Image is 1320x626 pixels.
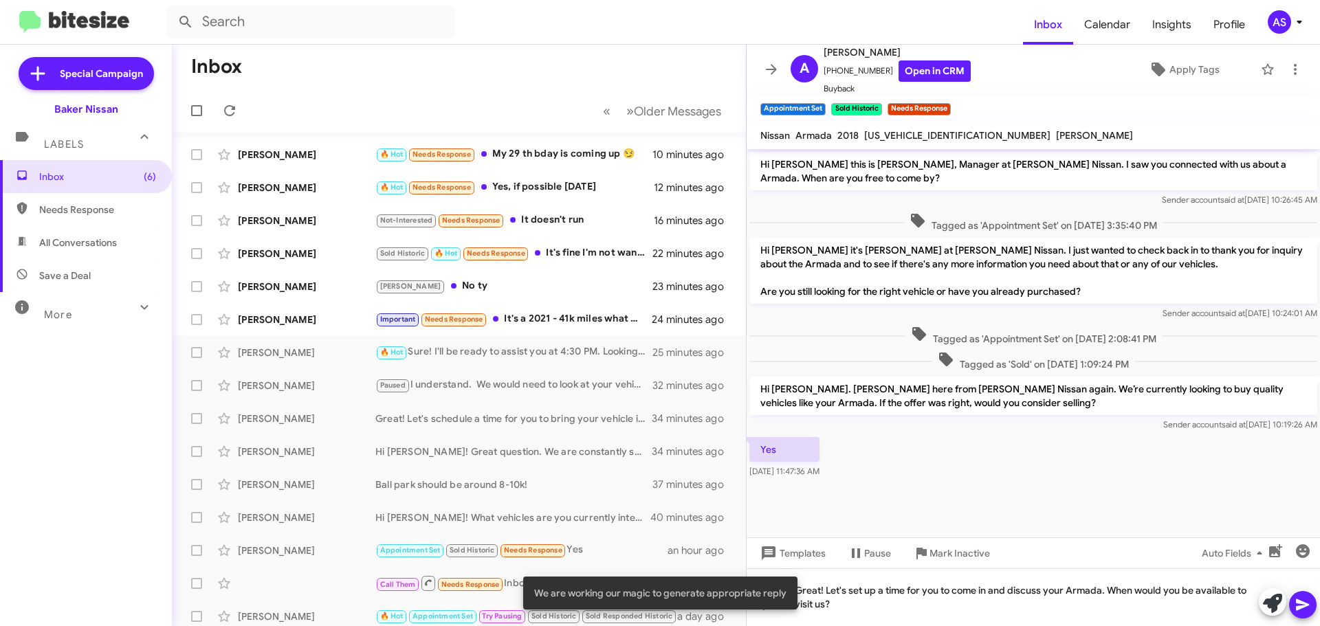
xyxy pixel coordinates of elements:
[380,546,441,555] span: Appointment Set
[375,344,652,360] div: Sure! I'll be ready to assist you at 4:30 PM. Looking forward to the call!
[450,546,495,555] span: Sold Historic
[238,280,375,293] div: [PERSON_NAME]
[654,181,735,194] div: 12 minutes ago
[904,212,1163,232] span: Tagged as 'Appointment Set' on [DATE] 3:35:40 PM
[238,346,375,359] div: [PERSON_NAME]
[375,478,652,491] div: Ball park should be around 8-10k!
[39,269,91,282] span: Save a Deal
[654,214,735,227] div: 16 minutes ago
[412,150,471,159] span: Needs Response
[800,58,809,80] span: A
[902,541,1001,566] button: Mark Inactive
[412,183,471,192] span: Needs Response
[375,574,668,592] div: Inbound Call
[824,60,971,82] span: [PHONE_NUMBER]
[824,82,971,96] span: Buyback
[760,103,826,115] small: Appointment Set
[652,247,735,260] div: 22 minutes ago
[238,214,375,227] div: [PERSON_NAME]
[747,568,1320,626] div: Great! Let's set up a time for you to come in and discuss your Armada. When would you be availabl...
[595,97,729,125] nav: Page navigation example
[864,129,1050,142] span: [US_VEHICLE_IDENTIFICATION_NUMBER]
[412,612,473,621] span: Appointment Set
[380,381,406,390] span: Paused
[375,377,652,393] div: I understand. We would need to look at your vehicle and determine the value, and look at options ...
[238,412,375,425] div: [PERSON_NAME]
[1191,541,1279,566] button: Auto Fields
[652,379,735,392] div: 32 minutes ago
[434,249,458,258] span: 🔥 Hot
[1056,129,1133,142] span: [PERSON_NAME]
[1268,10,1291,34] div: AS
[375,511,652,524] div: Hi [PERSON_NAME]! What vehicles are you currently interested in, besides the 2021 Traverse? We mi...
[1222,419,1246,429] span: said at
[837,541,902,566] button: Pause
[634,104,721,119] span: Older Messages
[375,608,677,624] div: That's completely fine! We can explore options together when you visit. What time is good to sche...
[626,102,634,120] span: »
[144,170,156,183] span: (6)
[1169,57,1220,82] span: Apply Tags
[238,313,375,326] div: [PERSON_NAME]
[1221,308,1245,318] span: said at
[441,580,500,589] span: Needs Response
[44,309,72,321] span: More
[60,67,143,80] span: Special Campaign
[1163,419,1317,429] span: Sender account [DATE] 10:19:26 AM
[603,102,610,120] span: «
[618,97,729,125] button: Next
[380,216,433,225] span: Not-Interested
[905,326,1162,346] span: Tagged as 'Appointment Set' on [DATE] 2:08:41 PM
[864,541,891,566] span: Pause
[1113,57,1254,82] button: Apply Tags
[375,179,654,195] div: Yes, if possible [DATE]
[795,129,832,142] span: Armada
[652,346,735,359] div: 25 minutes ago
[238,445,375,458] div: [PERSON_NAME]
[747,541,837,566] button: Templates
[749,466,819,476] span: [DATE] 11:47:36 AM
[1073,5,1141,45] span: Calendar
[375,542,668,558] div: Yes
[238,148,375,161] div: [PERSON_NAME]
[1141,5,1202,45] a: Insights
[375,412,652,425] div: Great! Let's schedule a time for you to bring your vehicle in for an appraisal. How does [DATE] a...
[504,546,562,555] span: Needs Response
[1220,194,1244,205] span: said at
[39,170,156,183] span: Inbox
[652,148,735,161] div: 10 minutes ago
[238,181,375,194] div: [PERSON_NAME]
[831,103,881,115] small: Sold Historic
[44,138,84,150] span: Labels
[375,278,652,294] div: No ty
[19,57,154,90] a: Special Campaign
[749,437,819,462] p: Yes
[380,150,404,159] span: 🔥 Hot
[380,183,404,192] span: 🔥 Hot
[1162,194,1317,205] span: Sender account [DATE] 10:26:45 AM
[652,313,735,326] div: 24 minutes ago
[375,311,652,327] div: It's a 2021 - 41k miles what would you project the offer range? No dents or cracks works well
[1163,308,1317,318] span: Sender account [DATE] 10:24:01 AM
[375,245,652,261] div: It's fine I'm not wanting to get a new vehicle right now
[652,280,735,293] div: 23 minutes ago
[54,102,118,116] div: Baker Nissan
[380,612,404,621] span: 🔥 Hot
[238,247,375,260] div: [PERSON_NAME]
[191,56,242,78] h1: Inbox
[380,249,426,258] span: Sold Historic
[652,445,735,458] div: 34 minutes ago
[482,612,522,621] span: Try Pausing
[758,541,826,566] span: Templates
[375,445,652,458] div: Hi [PERSON_NAME]! Great question. We are constantly selling our pre-owned inventory, and sometime...
[760,129,790,142] span: Nissan
[534,586,786,600] span: We are working our magic to generate appropriate reply
[652,478,735,491] div: 37 minutes ago
[425,315,483,324] span: Needs Response
[837,129,859,142] span: 2018
[442,216,500,225] span: Needs Response
[668,544,735,557] div: an hour ago
[1202,5,1256,45] a: Profile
